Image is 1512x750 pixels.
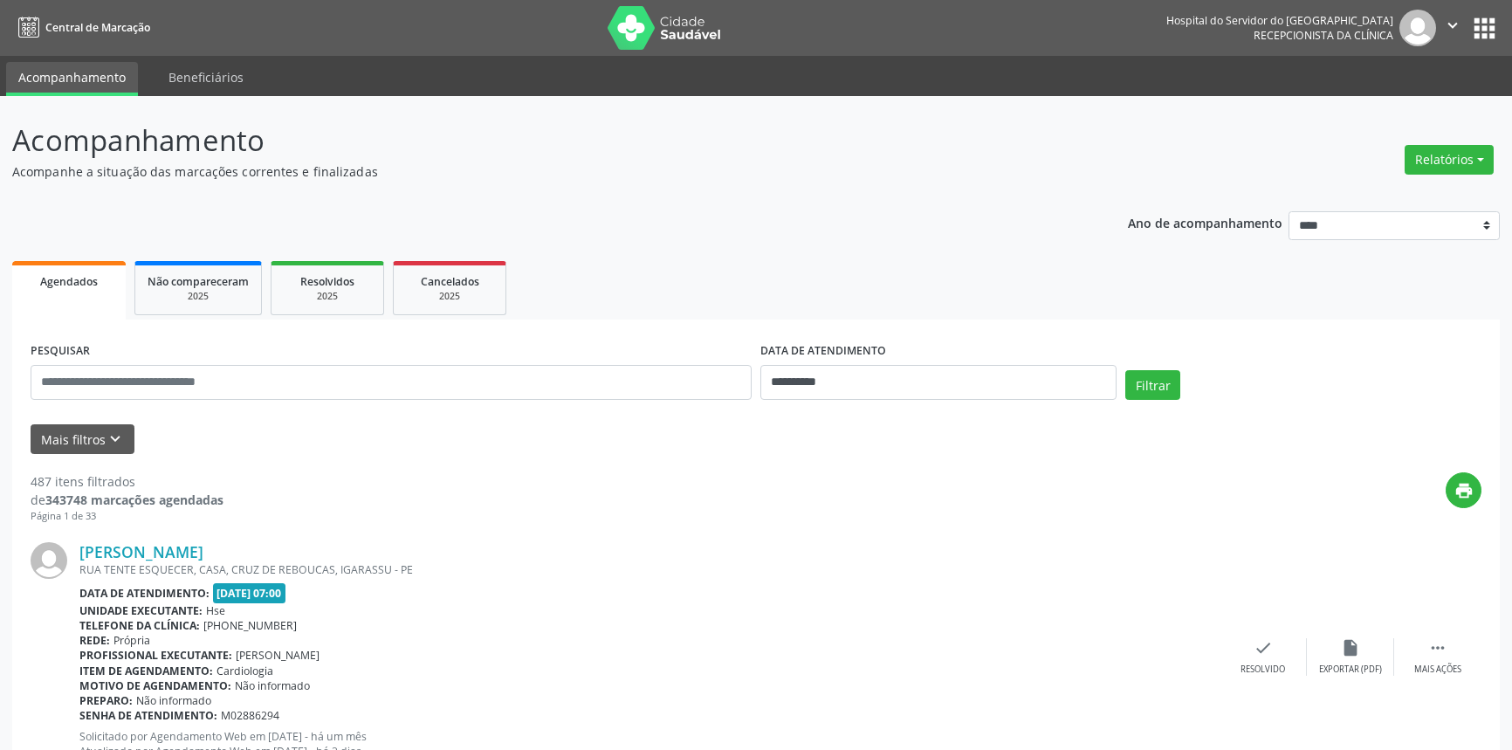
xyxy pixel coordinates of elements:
[31,424,134,455] button: Mais filtroskeyboard_arrow_down
[31,472,223,491] div: 487 itens filtrados
[106,430,125,449] i: keyboard_arrow_down
[1454,481,1474,500] i: print
[31,491,223,509] div: de
[1166,13,1393,28] div: Hospital do Servidor do [GEOGRAPHIC_DATA]
[1414,664,1461,676] div: Mais ações
[45,492,223,508] strong: 343748 marcações agendadas
[1241,664,1285,676] div: Resolvido
[79,678,231,693] b: Motivo de agendamento:
[300,274,354,289] span: Resolvidos
[113,633,150,648] span: Própria
[31,509,223,524] div: Página 1 de 33
[79,693,133,708] b: Preparo:
[216,664,273,678] span: Cardiologia
[31,338,90,365] label: PESQUISAR
[1125,370,1180,400] button: Filtrar
[221,708,279,723] span: M02886294
[79,603,203,618] b: Unidade executante:
[12,119,1054,162] p: Acompanhamento
[406,290,493,303] div: 2025
[206,603,225,618] span: Hse
[79,664,213,678] b: Item de agendamento:
[235,678,310,693] span: Não informado
[79,586,210,601] b: Data de atendimento:
[1446,472,1481,508] button: print
[1341,638,1360,657] i: insert_drive_file
[213,583,286,603] span: [DATE] 07:00
[136,693,211,708] span: Não informado
[1443,16,1462,35] i: 
[421,274,479,289] span: Cancelados
[1319,664,1382,676] div: Exportar (PDF)
[284,290,371,303] div: 2025
[45,20,150,35] span: Central de Marcação
[148,274,249,289] span: Não compareceram
[12,162,1054,181] p: Acompanhe a situação das marcações correntes e finalizadas
[1399,10,1436,46] img: img
[203,618,297,633] span: [PHONE_NUMBER]
[236,648,320,663] span: [PERSON_NAME]
[1254,28,1393,43] span: Recepcionista da clínica
[12,13,150,42] a: Central de Marcação
[79,542,203,561] a: [PERSON_NAME]
[79,618,200,633] b: Telefone da clínica:
[79,562,1220,577] div: RUA TENTE ESQUECER, CASA, CRUZ DE REBOUCAS, IGARASSU - PE
[1254,638,1273,657] i: check
[6,62,138,96] a: Acompanhamento
[79,633,110,648] b: Rede:
[31,542,67,579] img: img
[1436,10,1469,46] button: 
[1428,638,1447,657] i: 
[1128,211,1282,233] p: Ano de acompanhamento
[1469,13,1500,44] button: apps
[1405,145,1494,175] button: Relatórios
[156,62,256,93] a: Beneficiários
[760,338,886,365] label: DATA DE ATENDIMENTO
[79,648,232,663] b: Profissional executante:
[40,274,98,289] span: Agendados
[79,708,217,723] b: Senha de atendimento:
[148,290,249,303] div: 2025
